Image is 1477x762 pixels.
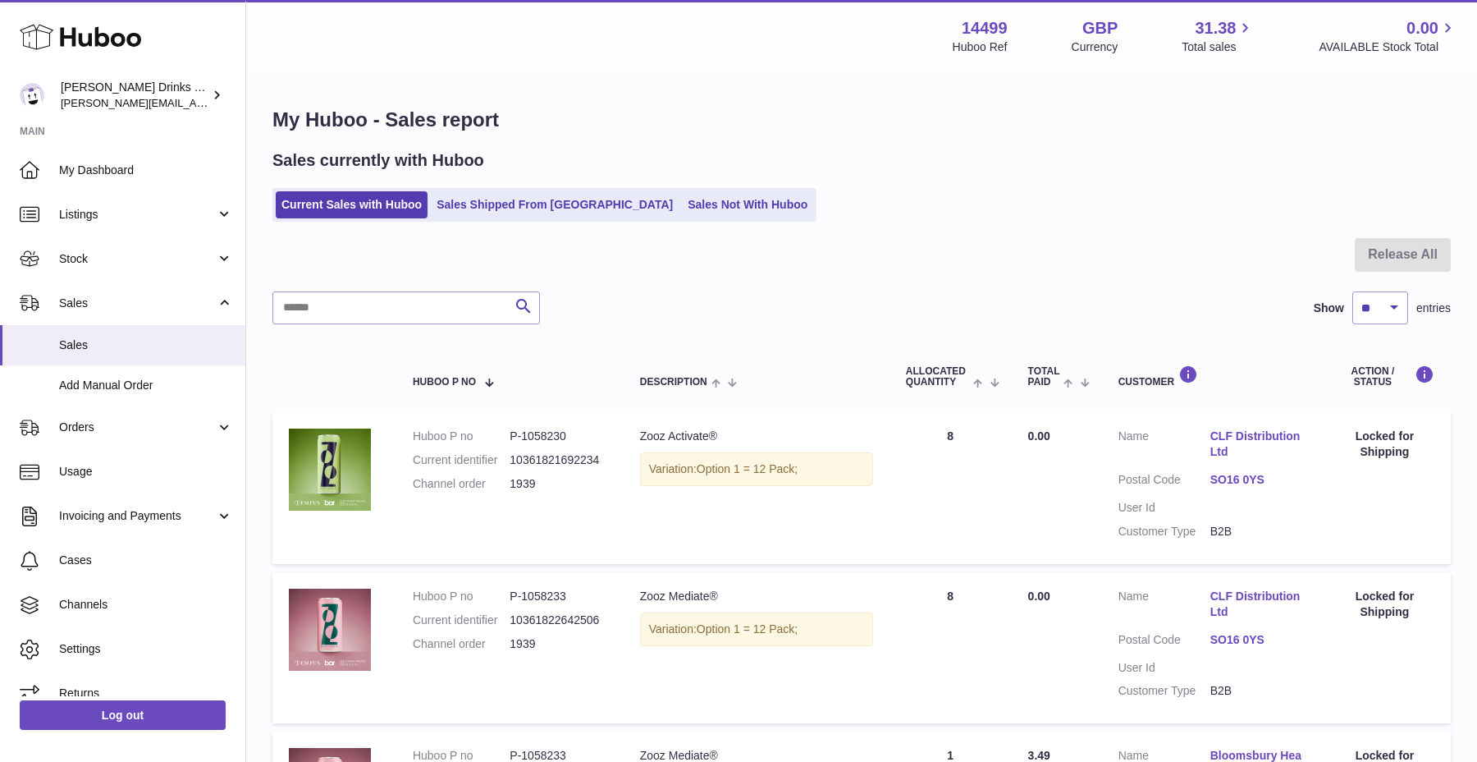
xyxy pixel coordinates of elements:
span: Listings [59,207,216,223]
span: 3.49 [1028,749,1050,762]
dd: 10361822642506 [510,613,606,628]
a: Sales Not With Huboo [682,191,813,218]
span: entries [1416,301,1451,316]
span: 31.38 [1195,17,1236,39]
div: Currency [1072,39,1118,55]
span: ALLOCATED Quantity [906,366,969,388]
span: Total sales [1182,39,1255,55]
label: Show [1314,301,1344,316]
td: 8 [889,572,1012,723]
span: Total paid [1028,366,1060,388]
div: Zooz Activate® [640,429,873,444]
div: [PERSON_NAME] Drinks LTD (t/a Zooz) [61,80,208,111]
div: Action / Status [1335,365,1434,388]
div: Zooz Mediate® [640,589,873,604]
span: Add Manual Order [59,378,233,393]
span: Stock [59,251,216,267]
span: Invoicing and Payments [59,508,216,524]
span: My Dashboard [59,163,233,178]
dt: Huboo P no [413,589,510,604]
div: Huboo Ref [953,39,1008,55]
span: Returns [59,686,233,701]
span: Description [640,377,707,388]
div: Locked for Shipping [1335,589,1434,620]
span: Usage [59,464,233,480]
a: 31.38 Total sales [1182,17,1255,55]
span: Option 1 = 12 Pack; [697,462,798,475]
span: [PERSON_NAME][EMAIL_ADDRESS][DOMAIN_NAME] [61,96,329,109]
a: Current Sales with Huboo [276,191,428,218]
td: 8 [889,412,1012,563]
dd: 10361821692234 [510,452,606,468]
span: Orders [59,420,216,435]
dt: Channel order [413,636,510,652]
dt: Postal Code [1118,632,1210,652]
div: Customer [1118,365,1302,388]
dt: Postal Code [1118,472,1210,492]
span: Cases [59,553,233,568]
div: Variation: [640,452,873,486]
dt: Current identifier [413,452,510,468]
span: Option 1 = 12 Pack; [697,622,798,636]
span: 0.00 [1028,429,1050,443]
dd: P-1058230 [510,429,606,444]
span: AVAILABLE Stock Total [1319,39,1457,55]
dd: P-1058233 [510,589,606,604]
span: 0.00 [1028,590,1050,603]
img: ACTIVATE_1_9d49eb03-ef52-4e5c-b688-9860ae38d943.png [289,429,371,511]
img: daniel@zoosdrinks.com [20,83,44,108]
h2: Sales currently with Huboo [272,149,484,172]
span: Sales [59,337,233,353]
span: 0.00 [1406,17,1438,39]
dt: Name [1118,429,1210,464]
strong: 14499 [962,17,1008,39]
dd: B2B [1210,524,1302,539]
span: Settings [59,641,233,657]
span: Huboo P no [413,377,476,388]
dd: 1939 [510,476,606,492]
dt: Channel order [413,476,510,492]
a: 0.00 AVAILABLE Stock Total [1319,17,1457,55]
dt: User Id [1118,660,1210,676]
dt: Name [1118,589,1210,624]
dd: 1939 [510,636,606,652]
a: CLF Distribution Ltd [1210,429,1302,460]
dt: Current identifier [413,613,510,628]
img: MEDIATE_1_68be7b9d-234d-4eb2-b0ee-639b03038b08.png [289,589,371,671]
a: SO16 0YS [1210,632,1302,648]
strong: GBP [1082,17,1118,39]
div: Locked for Shipping [1335,429,1434,460]
a: Log out [20,700,226,730]
dt: Customer Type [1118,683,1210,699]
span: Sales [59,296,216,311]
dt: Customer Type [1118,524,1210,539]
dd: B2B [1210,683,1302,699]
a: Sales Shipped From [GEOGRAPHIC_DATA] [431,191,679,218]
a: SO16 0YS [1210,472,1302,488]
dt: Huboo P no [413,429,510,444]
h1: My Huboo - Sales report [272,107,1451,133]
dt: User Id [1118,500,1210,516]
a: CLF Distribution Ltd [1210,589,1302,620]
span: Channels [59,597,233,613]
div: Variation: [640,613,873,646]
